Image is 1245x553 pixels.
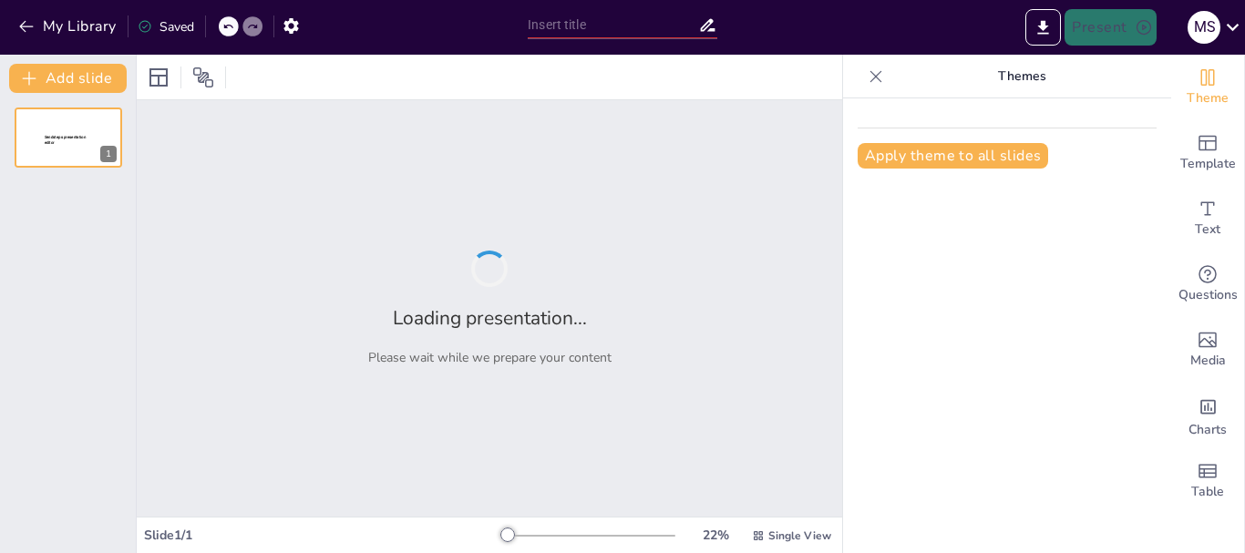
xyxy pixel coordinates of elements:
span: Media [1190,351,1226,371]
button: Export to PowerPoint [1025,9,1061,46]
div: Add images, graphics, shapes or video [1171,317,1244,383]
input: Insert title [528,12,698,38]
button: Apply theme to all slides [858,143,1048,169]
div: 1 [100,146,117,162]
h2: Loading presentation... [393,305,587,331]
span: Sendsteps presentation editor [45,135,86,145]
div: 22 % [694,527,737,544]
div: Get real-time input from your audience [1171,251,1244,317]
span: Template [1180,154,1236,174]
span: Table [1191,482,1224,502]
div: M S [1188,11,1220,44]
button: Present [1065,9,1156,46]
span: Single View [768,528,831,543]
div: Change the overall theme [1171,55,1244,120]
button: M S [1188,9,1220,46]
div: Layout [144,63,173,92]
div: 1 [15,108,122,168]
button: Add slide [9,64,127,93]
div: Add a table [1171,448,1244,514]
span: Charts [1188,420,1227,440]
div: Add ready made slides [1171,120,1244,186]
button: My Library [14,12,124,41]
div: Slide 1 / 1 [144,527,500,544]
p: Please wait while we prepare your content [368,349,612,366]
div: Add charts and graphs [1171,383,1244,448]
div: Saved [138,18,194,36]
span: Questions [1178,285,1238,305]
span: Theme [1187,88,1229,108]
p: Themes [890,55,1153,98]
div: Add text boxes [1171,186,1244,251]
span: Position [192,67,214,88]
span: Text [1195,220,1220,240]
